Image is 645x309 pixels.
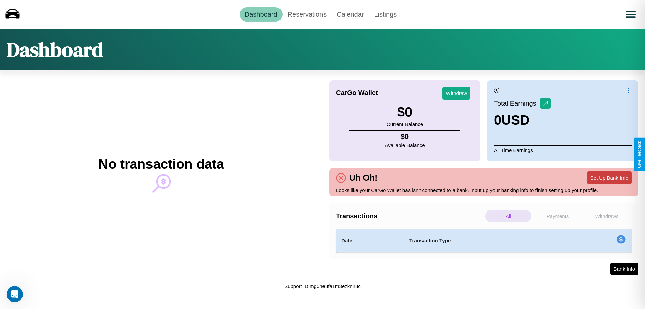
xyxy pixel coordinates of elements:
[610,263,638,275] button: Bank Info
[336,212,484,220] h4: Transactions
[387,120,423,129] p: Current Balance
[385,133,425,141] h4: $ 0
[584,210,630,222] p: Withdraws
[494,145,632,155] p: All Time Earnings
[385,141,425,150] p: Available Balance
[341,237,398,245] h4: Date
[485,210,531,222] p: All
[283,7,332,22] a: Reservations
[98,157,224,172] h2: No transaction data
[369,7,402,22] a: Listings
[442,87,470,100] button: Withdraw
[494,113,551,128] h3: 0 USD
[637,141,642,168] div: Give Feedback
[284,282,361,291] p: Support ID: mg0he8fa1m3ezknir8c
[409,237,562,245] h4: Transaction Type
[336,89,378,97] h4: CarGo Wallet
[336,229,632,253] table: simple table
[587,171,632,184] button: Set Up Bank Info
[240,7,283,22] a: Dashboard
[7,36,103,64] h1: Dashboard
[387,105,423,120] h3: $ 0
[346,173,381,183] h4: Uh Oh!
[332,7,369,22] a: Calendar
[7,286,23,302] iframe: Intercom live chat
[621,5,640,24] button: Open menu
[336,186,632,195] p: Looks like your CarGo Wallet has isn't connected to a bank. Input up your banking info to finish ...
[535,210,581,222] p: Payments
[494,97,540,109] p: Total Earnings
